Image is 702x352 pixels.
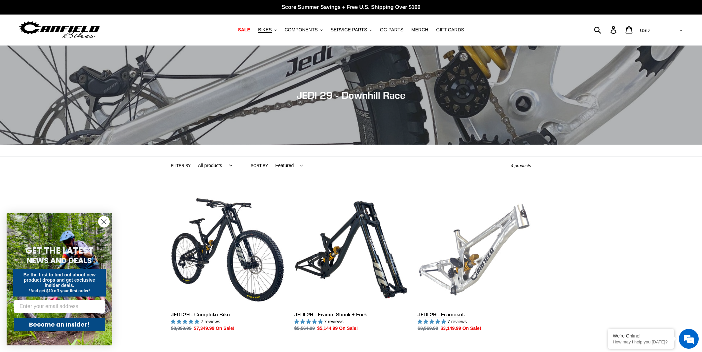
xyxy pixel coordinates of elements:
[29,289,90,293] span: *And get $10 off your first order*
[14,300,105,313] input: Enter your email address
[25,245,93,257] span: GET THE LATEST
[613,339,669,344] p: How may I help you today?
[98,216,110,228] button: Close dialog
[238,27,250,33] span: SALE
[408,25,431,34] a: MERCH
[331,27,367,33] span: SERVICE PARTS
[285,27,318,33] span: COMPONENTS
[433,25,467,34] a: GIFT CARDS
[235,25,253,34] a: SALE
[251,163,268,169] label: Sort by
[436,27,464,33] span: GIFT CARDS
[14,318,105,331] button: Become an Insider!
[377,25,407,34] a: GG PARTS
[23,272,96,288] span: Be the first to find out about new product drops and get exclusive insider deals.
[327,25,375,34] button: SERVICE PARTS
[613,333,669,338] div: We're Online!
[18,19,101,40] img: Canfield Bikes
[27,255,92,266] span: NEWS AND DEALS
[171,163,191,169] label: Filter by
[411,27,428,33] span: MERCH
[511,163,531,168] span: 4 products
[380,27,403,33] span: GG PARTS
[297,89,405,101] span: JEDI 29 - Downhill Race
[258,27,272,33] span: BIKES
[281,25,326,34] button: COMPONENTS
[598,22,614,37] input: Search
[255,25,280,34] button: BIKES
